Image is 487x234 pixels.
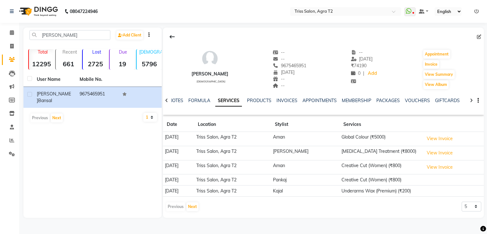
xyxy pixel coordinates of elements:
[424,134,456,144] button: View Invoice
[340,174,422,185] td: Creative Cut (Women) (₹800)
[423,60,439,69] button: Invoice
[197,80,225,83] span: [DEMOGRAPHIC_DATA]
[271,185,340,197] td: Kajal
[367,69,378,78] a: Add
[273,49,285,55] span: --
[351,56,373,62] span: [DATE]
[340,160,422,174] td: Creative Cut (Women) (₹800)
[76,87,119,108] td: 9675465951
[351,63,367,68] span: 74190
[166,31,179,43] div: Back to Client
[83,60,108,68] strong: 2725
[271,146,340,160] td: [PERSON_NAME]
[169,98,183,103] a: NOTES
[340,117,422,132] th: Services
[194,185,271,197] td: Triss Salon, Agra T2
[247,98,271,103] a: PRODUCTS
[29,60,54,68] strong: 12295
[273,83,285,88] span: --
[116,31,143,40] a: Add Client
[37,91,71,103] span: [PERSON_NAME]
[56,60,81,68] strong: 661
[194,174,271,185] td: Triss Salon, Agra T2
[163,146,194,160] td: [DATE]
[271,132,340,146] td: Aman
[51,114,63,122] button: Next
[340,146,422,160] td: [MEDICAL_DATA] Treatment (₹8000)
[424,148,456,158] button: View Invoice
[363,70,364,77] span: |
[76,72,119,87] th: Mobile No.
[351,70,360,76] span: 0
[194,117,271,132] th: Location
[194,146,271,160] td: Triss Salon, Agra T2
[423,70,455,79] button: View Summary
[70,3,98,20] b: 08047224946
[435,98,460,103] a: GIFTCARDS
[16,3,60,20] img: logo
[271,160,340,174] td: Aman
[273,56,285,62] span: --
[31,49,54,55] p: Total
[215,95,242,107] a: SERVICES
[340,185,422,197] td: Underarms Wax (Premium) (₹200)
[465,98,481,103] a: POINTS
[340,132,422,146] td: Global Colour (₹5000)
[273,76,285,82] span: --
[139,49,162,55] p: [DEMOGRAPHIC_DATA]
[186,202,198,211] button: Next
[271,117,340,132] th: Stylist
[58,49,81,55] p: Recent
[342,98,371,103] a: MEMBERSHIP
[424,162,456,172] button: View Invoice
[110,60,135,68] strong: 19
[163,185,194,197] td: [DATE]
[163,132,194,146] td: [DATE]
[29,30,110,40] input: Search by Name/Mobile/Email/Code
[376,98,400,103] a: PACKAGES
[405,98,430,103] a: VOUCHERS
[85,49,108,55] p: Lost
[38,98,52,103] span: Bansal
[137,60,162,68] strong: 5796
[188,98,210,103] a: FORMULA
[163,160,194,174] td: [DATE]
[163,174,194,185] td: [DATE]
[423,50,450,59] button: Appointment
[273,63,307,68] span: 9675465951
[351,49,363,55] span: --
[192,71,228,77] div: [PERSON_NAME]
[194,160,271,174] td: Triss Salon, Agra T2
[276,98,297,103] a: INVOICES
[351,63,354,68] span: ₹
[271,174,340,185] td: Pankaj
[33,72,76,87] th: User Name
[302,98,337,103] a: APPOINTMENTS
[194,132,271,146] td: Triss Salon, Agra T2
[273,69,295,75] span: [DATE]
[423,80,449,89] button: View Album
[111,49,135,55] p: Due
[200,49,219,68] img: avatar
[163,117,194,132] th: Date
